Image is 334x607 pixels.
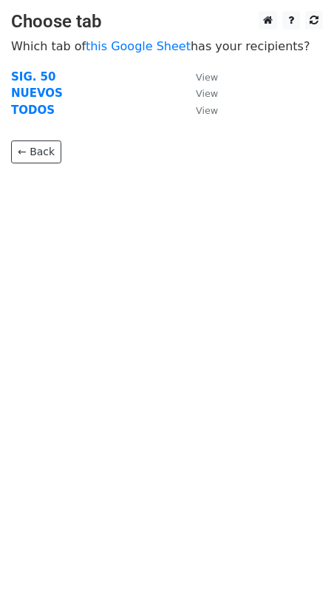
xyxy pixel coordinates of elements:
[11,140,61,163] a: ← Back
[181,70,218,84] a: View
[11,104,55,117] a: TODOS
[11,87,63,100] a: NUEVOS
[181,87,218,100] a: View
[196,88,218,99] small: View
[86,39,191,53] a: this Google Sheet
[181,104,218,117] a: View
[11,11,323,33] h3: Choose tab
[196,105,218,116] small: View
[11,38,323,54] p: Which tab of has your recipients?
[196,72,218,83] small: View
[11,70,56,84] a: SIG. 50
